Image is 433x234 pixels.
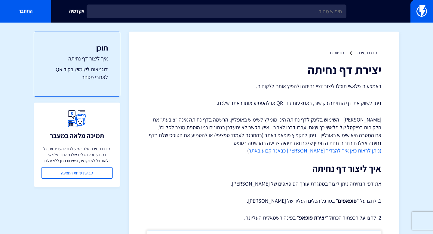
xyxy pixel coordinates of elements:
input: חיפוש מהיר... [87,5,346,18]
h1: יצירת דף נחיתה [147,63,381,76]
strong: פופאפים [338,197,357,204]
a: (ניתן לראות כאן איך להגדיר [PERSON_NAME] כבאנר קבוע באתר [249,147,381,154]
h3: תמיכה מלאה במעבר [50,132,104,139]
p: 2. לחצו על הכפתור הכחול " " בפינה השמאלית העליונה. [147,214,381,222]
h2: איך ליצור דף נחיתה [147,164,381,174]
p: באמצעות פלאשי תוכלו ליצור דפי נחיתה ולהפיץ אותם ללקוחות. [147,82,381,90]
a: דוגמאות לשימוש בקוד QR לאתרי מסחר [46,66,108,81]
strong: יצירת פופאפ [299,214,326,221]
p: ניתן לשווק את דף הנחיתה כקישור, באמצעות קוד QR או להטמיע אותו באתר שלכם. [147,99,381,107]
a: איך ליצור דף נחיתה [46,55,108,63]
p: [PERSON_NAME] - השימוש בלינק לדף נחיתה הינו מומלץ לשימוש באופליין, הרשמה בדף נחיתה אינה "צובעת" א... [147,116,381,155]
h3: תוכן [46,44,108,52]
a: מרכז תמיכה [358,50,377,55]
p: צוות התמיכה שלנו יסייע לכם להעביר את כל המידע מכל הכלים שלכם לתוך פלאשי ולהתחיל לשווק מיד, השירות... [41,146,113,164]
a: פופאפים [330,50,344,55]
p: 1. לחצו על " " בסרגל הכלים העליון של [PERSON_NAME]. [147,197,381,205]
a: קביעת שיחת הטמעה [41,167,113,179]
p: את דפי הנחיתה ניתן ליצור במסגרת עורך הפופאפים של [PERSON_NAME]. [147,180,381,188]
